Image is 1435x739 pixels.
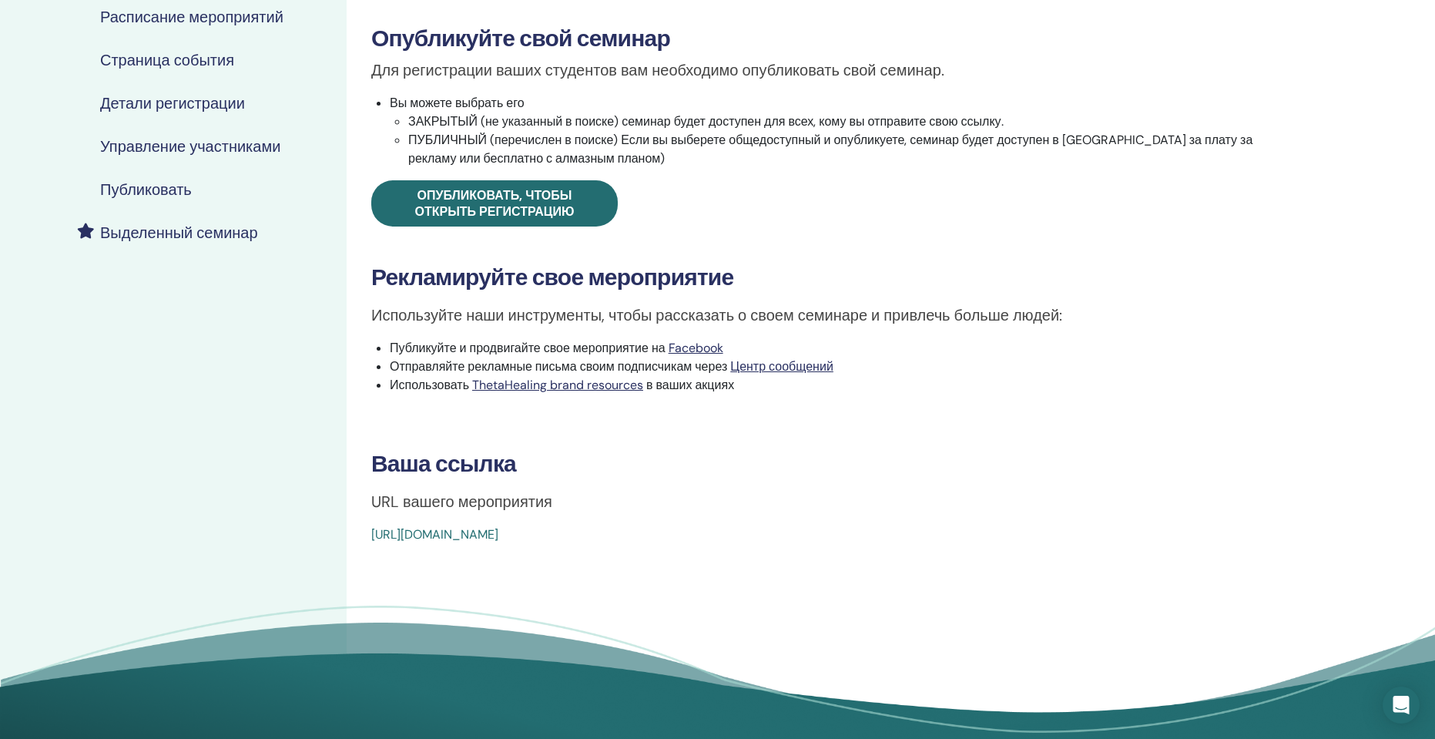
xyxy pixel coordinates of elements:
div: Open Intercom Messenger [1383,687,1420,724]
li: Отправляйте рекламные письма своим подписчикам через [390,358,1279,376]
li: ЗАКРЫТЫЙ (не указанный в поиске) семинар будет доступен для всех, кому вы отправите свою ссылку. [408,113,1279,131]
p: Используйте наши инструменты, чтобы рассказать о своем семинаре и привлечь больше людей: [371,304,1279,327]
h4: Управление участниками [100,137,280,156]
a: Центр сообщений [730,358,833,375]
h4: Выделенный семинар [100,223,258,242]
h3: Ваша ссылка [371,450,1279,478]
li: ПУБЛИЧНЫЙ (перечислен в поиске) Если вы выберете общедоступный и опубликуете, семинар будет досту... [408,131,1279,168]
li: Использовать в ваших акциях [390,376,1279,395]
h3: Опубликуйте свой семинар [371,25,1279,52]
a: Facebook [669,340,723,356]
h4: Расписание мероприятий [100,8,283,26]
a: Опубликовать, чтобы открыть регистрацию [371,180,618,227]
h4: Публиковать [100,180,192,199]
h4: Детали регистрации [100,94,245,113]
p: URL вашего мероприятия [371,490,1279,513]
span: Опубликовать, чтобы открыть регистрацию [415,187,575,220]
a: [URL][DOMAIN_NAME] [371,526,498,542]
li: Публикуйте и продвигайте свое мероприятие на [390,339,1279,358]
h3: Рекламируйте свое мероприятие [371,264,1279,291]
li: Вы можете выбрать его [390,94,1279,168]
h4: Страница события [100,51,234,69]
p: Для регистрации ваших студентов вам необходимо опубликовать свой семинар. [371,59,1279,82]
a: ThetaHealing brand resources [472,377,643,393]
